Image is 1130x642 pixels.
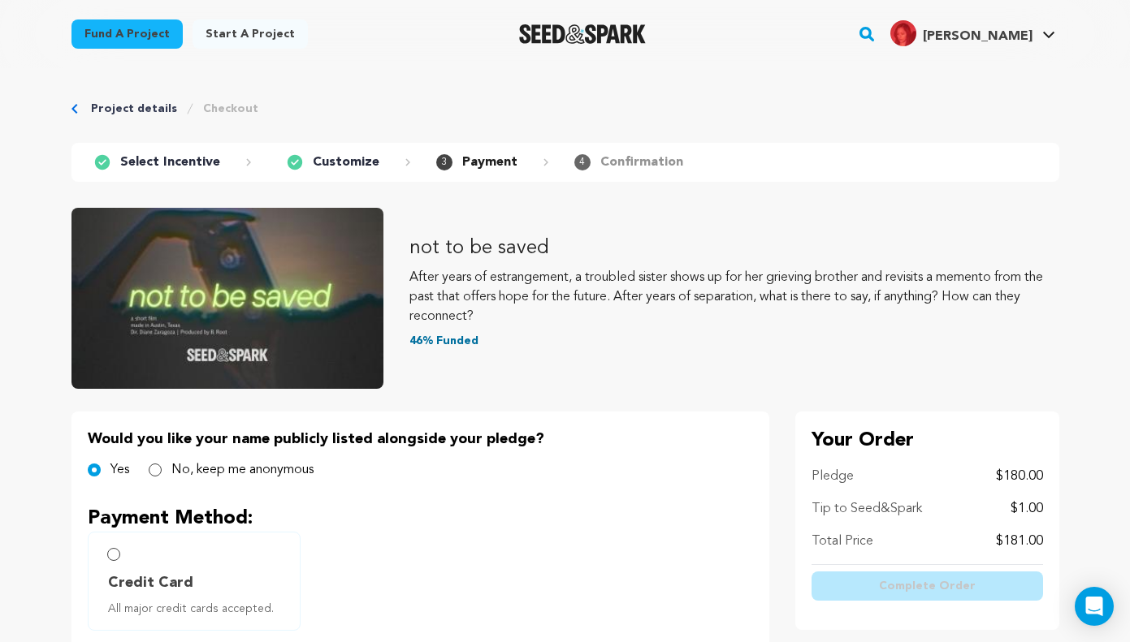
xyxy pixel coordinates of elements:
a: Checkout [203,101,258,117]
a: Seed&Spark Homepage [519,24,647,44]
div: Open Intercom Messenger [1075,587,1114,626]
p: Would you like your name publicly listed alongside your pledge? [88,428,753,450]
span: 3 [436,154,452,170]
p: $180.00 [996,467,1043,486]
p: Your Order [812,428,1043,454]
div: Breadcrumb [71,101,1059,117]
p: Total Price [812,532,873,551]
p: $1.00 [1011,499,1043,519]
span: Complete Order [879,578,976,594]
img: cb39b16e30f3465f.jpg [890,20,916,46]
p: $181.00 [996,532,1043,551]
a: Start a project [193,19,308,49]
span: Diane Z.'s Profile [887,17,1059,51]
a: Fund a project [71,19,183,49]
a: Diane Z.'s Profile [887,17,1059,46]
label: No, keep me anonymous [171,460,314,480]
p: Payment [462,153,517,172]
img: not to be saved image [71,208,383,389]
p: not to be saved [409,235,1059,261]
p: Payment Method: [88,506,753,532]
p: After years of estrangement, a troubled sister shows up for her grieving brother and revisits a m... [409,268,1059,326]
label: Yes [110,460,129,480]
p: Tip to Seed&Spark [812,499,922,519]
img: Seed&Spark Logo Dark Mode [519,24,647,44]
span: All major credit cards accepted. [108,601,287,617]
span: Credit Card [108,571,193,594]
span: 4 [574,154,591,170]
button: Complete Order [812,571,1043,601]
p: Pledge [812,467,854,486]
p: Customize [313,153,379,172]
div: Diane Z.'s Profile [890,20,1033,46]
a: Project details [91,101,177,117]
p: 46% Funded [409,333,1059,349]
span: [PERSON_NAME] [923,30,1033,43]
p: Confirmation [600,153,683,172]
p: Select Incentive [120,153,220,172]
